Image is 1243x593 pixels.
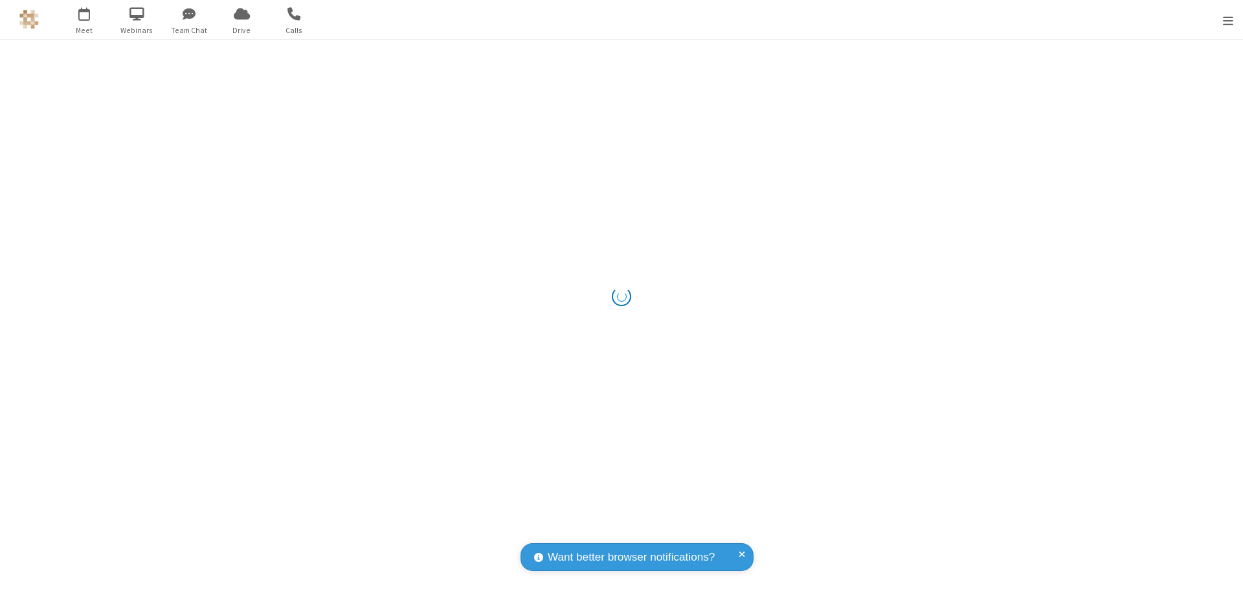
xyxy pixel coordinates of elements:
[19,10,39,29] img: QA Selenium DO NOT DELETE OR CHANGE
[218,25,266,36] span: Drive
[548,549,715,566] span: Want better browser notifications?
[60,25,109,36] span: Meet
[270,25,319,36] span: Calls
[165,25,214,36] span: Team Chat
[113,25,161,36] span: Webinars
